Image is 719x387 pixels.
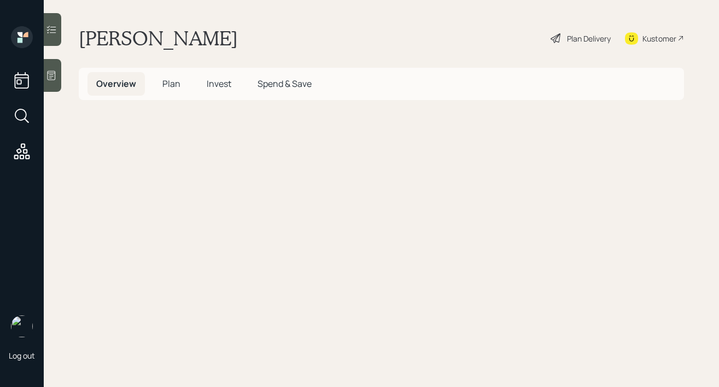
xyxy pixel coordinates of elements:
[642,33,676,44] div: Kustomer
[11,315,33,337] img: robby-grisanti-headshot.png
[258,78,312,90] span: Spend & Save
[207,78,231,90] span: Invest
[567,33,611,44] div: Plan Delivery
[162,78,180,90] span: Plan
[9,350,35,361] div: Log out
[96,78,136,90] span: Overview
[79,26,238,50] h1: [PERSON_NAME]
